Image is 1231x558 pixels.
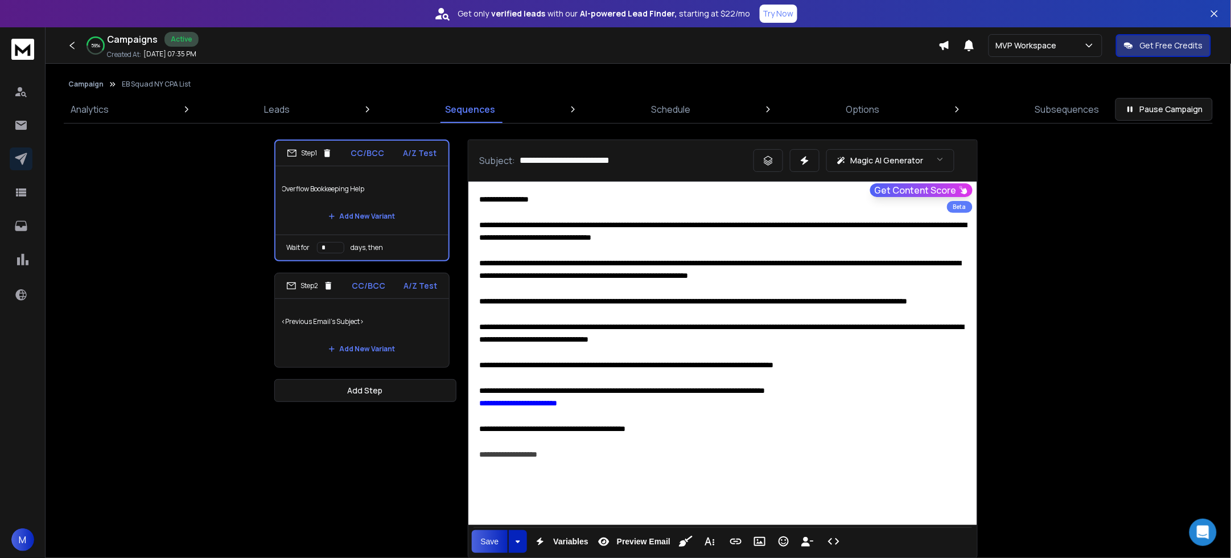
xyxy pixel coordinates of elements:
p: Get Free Credits [1140,40,1203,51]
p: A/Z Test [404,147,437,159]
button: More Text [699,530,721,553]
span: Preview Email [615,537,673,547]
p: Sequences [446,102,496,116]
div: Step 2 [286,281,334,291]
button: M [11,528,34,551]
p: Overflow Bookkeeping Help [282,173,442,205]
a: Analytics [64,96,116,123]
p: MVP Workspace [996,40,1061,51]
button: Insert Unsubscribe Link [797,530,818,553]
p: Options [846,102,880,116]
button: Save [472,530,508,553]
p: Try Now [763,8,794,19]
span: Variables [551,537,591,547]
button: Clean HTML [675,530,697,553]
button: Add New Variant [319,205,405,228]
p: Magic AI Generator [851,155,924,166]
li: Step1CC/BCCA/Z TestOverflow Bookkeeping HelpAdd New VariantWait fordays, then [274,139,450,261]
p: Analytics [71,102,109,116]
button: Insert Link (⌘K) [725,530,747,553]
strong: verified leads [492,8,546,19]
button: Code View [823,530,845,553]
p: Wait for [287,243,310,252]
p: 59 % [91,42,100,49]
li: Step2CC/BCCA/Z Test<Previous Email's Subject>Add New Variant [274,273,450,368]
strong: AI-powered Lead Finder, [580,8,677,19]
button: Try Now [760,5,797,23]
button: Preview Email [593,530,673,553]
button: Add New Variant [319,338,405,360]
p: Leads [264,102,290,116]
p: <Previous Email's Subject> [282,306,442,338]
button: Get Content Score [870,183,973,197]
button: Get Free Credits [1116,34,1211,57]
a: Sequences [439,96,503,123]
p: Get only with our starting at $22/mo [458,8,751,19]
p: Subsequences [1035,102,1100,116]
p: Subject: [480,154,516,167]
p: CC/BCC [351,147,385,159]
a: Leads [257,96,297,123]
button: Add Step [274,379,456,402]
div: Active [164,32,199,47]
p: A/Z Test [404,280,438,292]
p: [DATE] 07:35 PM [143,50,196,59]
button: Emoticons [773,530,794,553]
h1: Campaigns [107,32,158,46]
div: Beta [947,201,973,213]
img: logo [11,39,34,60]
p: EB Squad NY CPA List [122,80,191,89]
a: Schedule [644,96,697,123]
p: days, then [351,243,384,252]
div: Step 1 [287,148,332,158]
p: CC/BCC [352,280,385,292]
button: Campaign [68,80,104,89]
div: Open Intercom Messenger [1189,519,1217,546]
a: Subsequences [1028,96,1106,123]
button: Pause Campaign [1115,98,1213,121]
button: Variables [529,530,591,553]
button: Insert Image (⌘P) [749,530,771,553]
p: Created At: [107,50,141,59]
p: Schedule [651,102,690,116]
a: Options [839,96,887,123]
button: Magic AI Generator [826,149,954,172]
